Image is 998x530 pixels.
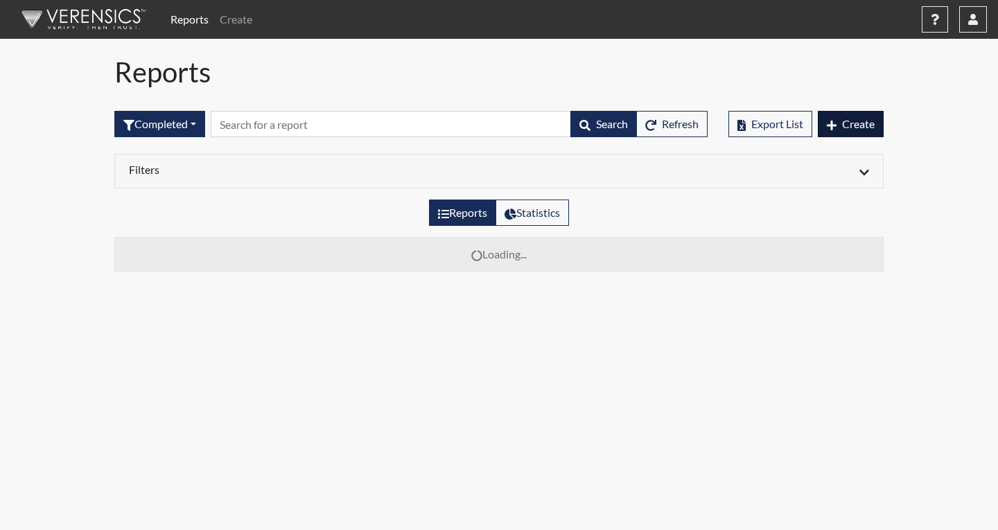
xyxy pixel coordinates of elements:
button: Completed [114,111,205,137]
span: Search [596,117,628,130]
td: Loading... [115,238,884,272]
div: Filter by interview status [114,111,205,137]
label: View statistics about completed interviews [496,200,569,226]
span: Refresh [662,117,699,130]
h6: Filters [129,163,489,176]
span: Create [842,117,875,130]
button: Refresh [636,111,708,137]
label: View the list of reports [429,200,496,226]
button: Create [818,111,884,137]
a: Create [214,6,258,33]
button: Export List [728,111,812,137]
span: Export List [751,117,803,130]
input: Search by Registration ID, Interview Number, or Investigation Name. [211,111,571,137]
button: Search [570,111,637,137]
h1: Reports [114,55,884,89]
div: Click to expand/collapse filters [119,163,879,179]
a: Reports [165,6,214,33]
